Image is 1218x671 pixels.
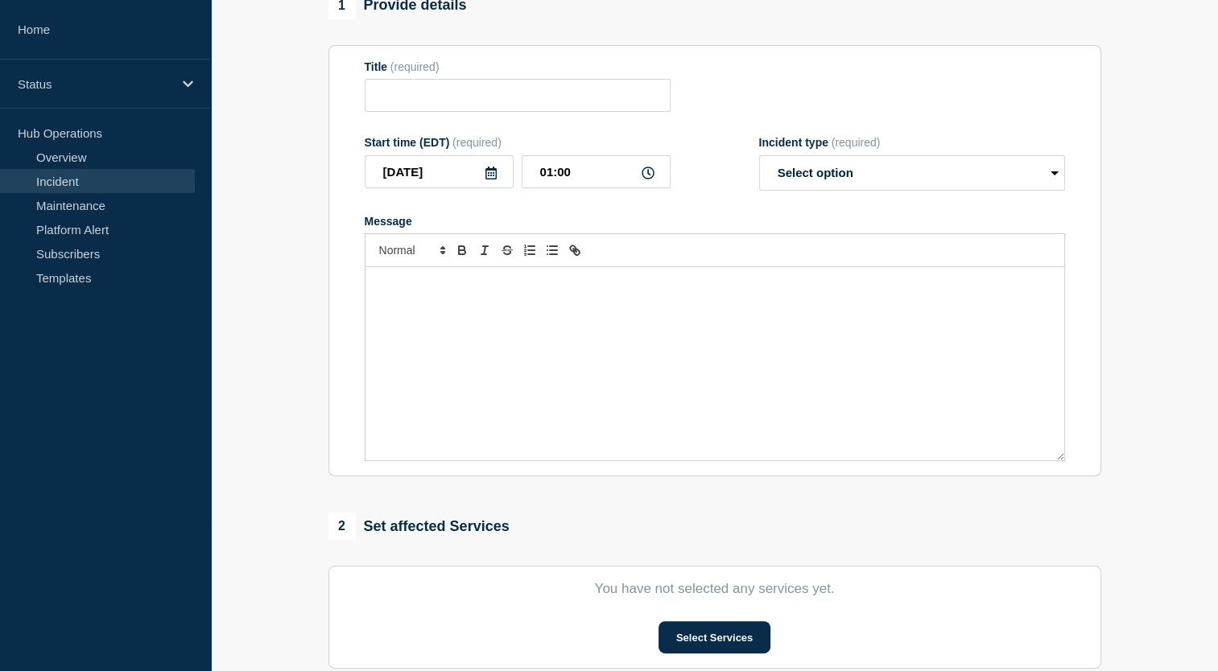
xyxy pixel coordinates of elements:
div: Message [365,267,1064,460]
span: (required) [832,136,881,149]
button: Toggle bulleted list [541,241,564,260]
div: Start time (EDT) [365,136,671,149]
select: Incident type [759,155,1065,191]
span: 2 [328,513,356,540]
button: Toggle link [564,241,586,260]
button: Select Services [659,621,770,653]
input: Title [365,79,671,112]
div: Incident type [759,136,1065,149]
span: Font size [372,241,451,260]
div: Set affected Services [328,513,510,540]
div: Message [365,215,1065,228]
input: HH:MM [522,155,671,188]
button: Toggle strikethrough text [496,241,518,260]
p: You have not selected any services yet. [365,581,1065,597]
div: Title [365,60,671,73]
button: Toggle bold text [451,241,473,260]
span: (required) [390,60,440,73]
input: YYYY-MM-DD [365,155,514,188]
button: Toggle ordered list [518,241,541,260]
button: Toggle italic text [473,241,496,260]
span: (required) [452,136,502,149]
p: Status [18,77,172,91]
